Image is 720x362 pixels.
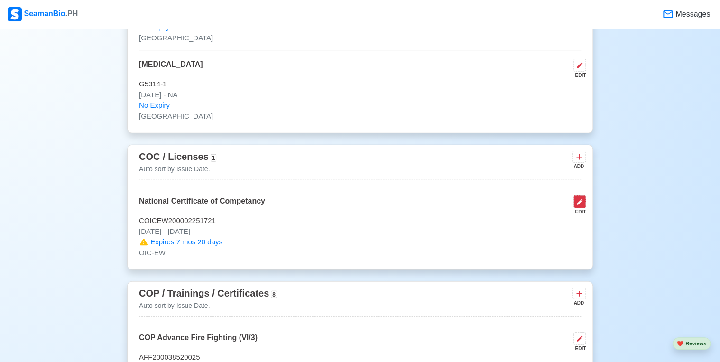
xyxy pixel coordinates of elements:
[139,195,265,215] p: National Certificate of Competancy
[572,299,584,306] div: ADD
[8,7,22,21] img: Logo
[570,345,586,352] div: EDIT
[570,208,586,215] div: EDIT
[139,100,170,111] span: No Expiry
[139,332,258,352] p: COP Advance Fire Fighting (VI/3)
[271,291,277,298] span: 8
[65,9,78,18] span: .PH
[139,111,581,122] p: [GEOGRAPHIC_DATA]
[139,90,581,101] p: [DATE] - NA
[570,72,586,79] div: EDIT
[139,151,209,162] span: COC / Licenses
[8,7,78,21] div: SeamanBio
[674,9,710,20] span: Messages
[139,288,269,298] span: COP / Trainings / Certificates
[139,226,581,237] p: [DATE] - [DATE]
[139,164,216,174] p: Auto sort by Issue Date.
[139,33,581,44] p: [GEOGRAPHIC_DATA]
[150,237,222,248] span: Expires 7 mos 20 days
[139,79,581,90] p: G5314-1
[139,215,581,226] p: COICEW200002251721
[139,248,581,259] p: OIC-EW
[211,154,217,162] span: 1
[677,341,683,346] span: heart
[673,337,711,350] button: heartReviews
[139,59,203,79] p: [MEDICAL_DATA]
[139,301,277,311] p: Auto sort by Issue Date.
[572,163,584,170] div: ADD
